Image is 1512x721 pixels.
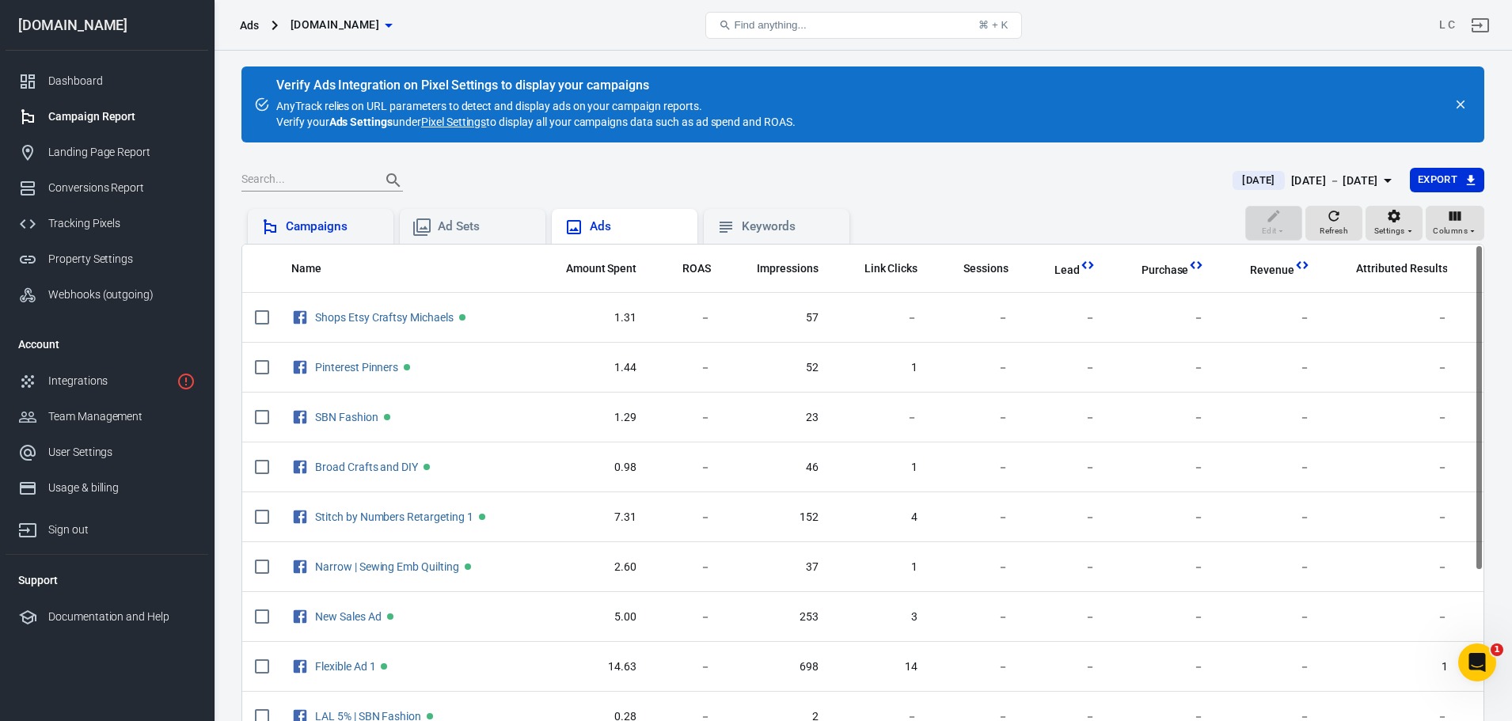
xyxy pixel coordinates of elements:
div: Conversions Report [48,180,196,196]
a: Dashboard [6,63,208,99]
span: － [1335,510,1447,526]
span: Sessions [943,261,1009,277]
span: － [1121,510,1205,526]
div: Ads [590,218,685,235]
span: Attributed Results [1356,261,1447,277]
svg: Facebook Ads [291,457,309,476]
span: － [1034,560,1096,575]
a: Narrow | Sewing Emb Quilting [315,560,459,573]
a: Landing Page Report [6,135,208,170]
span: 2.60 [545,560,637,575]
span: － [1229,609,1310,625]
span: － [1335,360,1447,376]
div: Campaigns [286,218,381,235]
div: Account id: D4JKF8u7 [1439,17,1455,33]
span: Purchase [1142,263,1189,279]
svg: Facebook Ads [291,408,309,427]
span: － [1034,310,1096,326]
span: － [1121,410,1205,426]
a: Pixel Settings [421,114,486,130]
svg: 1 networks not verified yet [177,372,196,391]
a: New Sales Ad [315,610,382,623]
div: Documentation and Help [48,609,196,625]
div: Integrations [48,373,170,389]
span: － [1034,410,1096,426]
svg: This column is calculated from AnyTrack real-time data [1080,257,1096,273]
button: Search [374,161,412,199]
div: [DOMAIN_NAME] [6,18,208,32]
span: 7.31 [545,510,637,526]
span: Stitch by Numbers Retargeting 1 [315,511,476,522]
span: － [1229,560,1310,575]
div: User Settings [48,444,196,461]
span: － [1229,659,1310,675]
svg: This column is calculated from AnyTrack real-time data [1188,257,1204,273]
span: Active [427,713,433,719]
svg: Facebook Ads [291,308,309,327]
span: － [1121,609,1205,625]
span: Active [459,314,465,321]
span: － [1229,410,1310,426]
span: 5.00 [545,609,637,625]
div: Sign out [48,522,196,538]
strong: Ads Settings [329,116,393,128]
span: The total return on ad spend [682,259,711,278]
span: New Sales Ad [315,611,384,622]
a: Team Management [6,399,208,434]
span: 52 [736,360,819,376]
span: Active [479,514,485,520]
span: treasurie.com [291,15,379,35]
a: Stitch by Numbers Retargeting 1 [315,510,473,523]
a: Webhooks (outgoing) [6,277,208,313]
svg: Facebook Ads [291,557,309,576]
a: Campaign Report [6,99,208,135]
span: － [1335,410,1447,426]
span: － [1229,360,1310,376]
span: － [943,360,1009,376]
span: － [1034,659,1096,675]
span: Shops Etsy Craftsy Michaels [315,312,456,323]
span: SBN Fashion [315,412,381,423]
a: Conversions Report [6,170,208,206]
span: － [1121,560,1205,575]
svg: Facebook Ads [291,507,309,526]
span: 1.31 [545,310,637,326]
span: 1 [1491,643,1503,656]
span: Narrow | Sewing Emb Quilting [315,561,462,572]
a: SBN Fashion [315,411,378,423]
span: Broad Crafts and DIY [315,461,420,472]
button: Settings [1366,206,1423,241]
span: Name [291,261,342,277]
div: Landing Page Report [48,144,196,161]
span: － [943,560,1009,575]
a: Integrations [6,363,208,399]
span: － [844,410,918,426]
span: The number of clicks on links within the ad that led to advertiser-specified destinations [864,259,918,278]
span: － [1335,310,1447,326]
span: － [1229,460,1310,476]
span: － [1034,510,1096,526]
span: Flexible Ad 1 [315,661,378,672]
span: Refresh [1320,224,1348,238]
span: Revenue [1250,263,1294,279]
span: 14.63 [545,659,637,675]
span: － [662,360,711,376]
a: Tracking Pixels [6,206,208,241]
div: Tracking Pixels [48,215,196,232]
span: Purchase [1121,263,1189,279]
span: － [662,460,711,476]
span: － [943,510,1009,526]
span: 23 [736,410,819,426]
span: Active [381,663,387,670]
span: 0.98 [545,460,637,476]
span: The estimated total amount of money you've spent on your campaign, ad set or ad during its schedule. [545,259,637,278]
span: － [662,310,711,326]
span: The number of times your ads were on screen. [757,259,819,278]
a: Flexible Ad 1 [315,660,375,673]
span: － [1229,310,1310,326]
div: Verify Ads Integration on Pixel Settings to display your campaigns [276,78,796,93]
span: The number of clicks on links within the ad that led to advertiser-specified destinations [844,259,918,278]
span: Amount Spent [566,261,637,277]
span: Name [291,261,321,277]
a: Sign out [6,506,208,548]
